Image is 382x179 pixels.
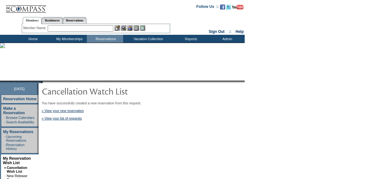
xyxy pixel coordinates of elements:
[3,106,25,115] a: Make a Reservation
[134,25,139,31] img: Reservations
[127,25,133,31] img: Impersonate
[7,166,27,173] a: Cancellation Wish List
[208,35,245,43] td: Admin
[209,29,224,34] a: Sign Out
[42,109,84,113] a: » View your new reservation
[14,87,25,91] span: [DATE]
[123,35,172,43] td: Vacation Collection
[121,25,126,31] img: View
[229,29,231,34] span: ::
[14,35,51,43] td: Home
[6,120,34,124] a: Search Availability
[3,156,31,165] a: My Reservation Wish List
[4,120,5,124] td: ·
[23,17,42,24] a: Members
[40,81,43,83] img: promoShadowLeftCorner.gif
[172,35,208,43] td: Reports
[6,143,25,151] a: Reservation History
[4,143,5,151] td: ·
[3,130,33,134] a: My Reservations
[3,97,36,101] a: Reservation Home
[51,35,87,43] td: My Memberships
[42,17,63,24] a: Residences
[232,5,243,9] img: Subscribe to our YouTube Channel
[232,6,243,10] a: Subscribe to our YouTube Channel
[6,135,26,142] a: Upcoming Reservations
[226,4,231,9] img: Follow us on Twitter
[4,116,5,120] td: ·
[115,25,120,31] img: b_edit.gif
[220,6,225,10] a: Become our fan on Facebook
[226,6,231,10] a: Follow us on Twitter
[42,116,82,120] a: « View your list of requests
[4,135,5,142] td: ·
[140,25,145,31] img: b_calculator.gif
[63,17,87,24] a: Reservations
[6,116,34,120] a: Browse Calendars
[220,4,225,9] img: Become our fan on Facebook
[42,85,168,97] img: pgTtlCancellationNotification.gif
[23,25,48,31] div: Member Name:
[87,35,123,43] td: Reservations
[236,29,244,34] a: Help
[42,101,141,105] span: You have successfully created a new reservation from this request.
[196,4,219,11] td: Follow Us ::
[4,166,6,170] b: »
